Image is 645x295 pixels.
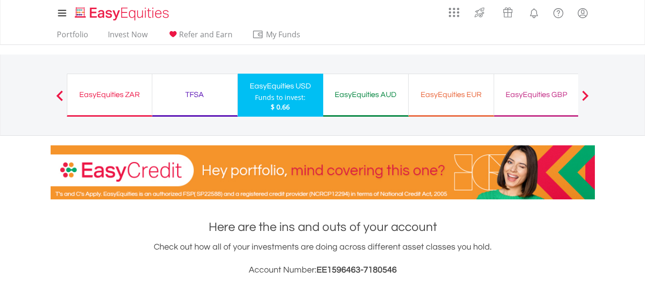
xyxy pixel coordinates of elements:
[51,263,595,277] h3: Account Number:
[158,88,232,101] div: TFSA
[317,265,397,274] span: EE1596463-7180546
[51,240,595,277] div: Check out how all of your investments are doing across different asset classes you hold.
[73,6,173,22] img: EasyEquities_Logo.png
[50,95,69,105] button: Previous
[500,88,573,101] div: EasyEquities GBP
[163,30,236,44] a: Refer and Earn
[443,2,465,18] a: AppsGrid
[71,2,173,22] a: Home page
[255,93,306,102] div: Funds to invest:
[51,145,595,199] img: EasyCredit Promotion Banner
[271,102,290,111] span: $ 0.66
[500,5,516,20] img: vouchers-v2.svg
[51,219,595,236] h1: Here are the ins and outs of your account
[73,88,146,101] div: EasyEquities ZAR
[104,30,151,44] a: Invest Now
[522,2,546,22] a: Notifications
[414,88,488,101] div: EasyEquities EUR
[494,2,522,20] a: Vouchers
[252,28,315,41] span: My Funds
[576,95,595,105] button: Next
[53,30,92,44] a: Portfolio
[243,79,317,93] div: EasyEquities USD
[546,2,571,22] a: FAQ's and Support
[472,5,487,20] img: thrive-v2.svg
[329,88,402,101] div: EasyEquities AUD
[179,29,233,40] span: Refer and Earn
[571,2,595,23] a: My Profile
[449,7,459,18] img: grid-menu-icon.svg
